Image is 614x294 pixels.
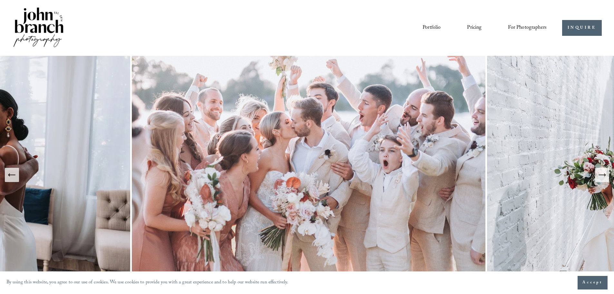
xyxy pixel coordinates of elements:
a: Pricing [467,22,482,33]
span: For Photographers [508,23,547,33]
img: A wedding party celebrating outdoors, featuring a bride and groom kissing amidst cheering bridesm... [130,56,487,294]
a: Portfolio [423,22,441,33]
button: Next Slide [595,168,609,182]
p: By using this website, you agree to our use of cookies. We use cookies to provide you with a grea... [6,278,288,288]
a: INQUIRE [562,20,602,36]
img: John Branch IV Photography [12,6,64,50]
span: Accept [582,279,603,286]
button: Accept [578,276,608,289]
a: folder dropdown [508,22,547,33]
button: Previous Slide [5,168,19,182]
